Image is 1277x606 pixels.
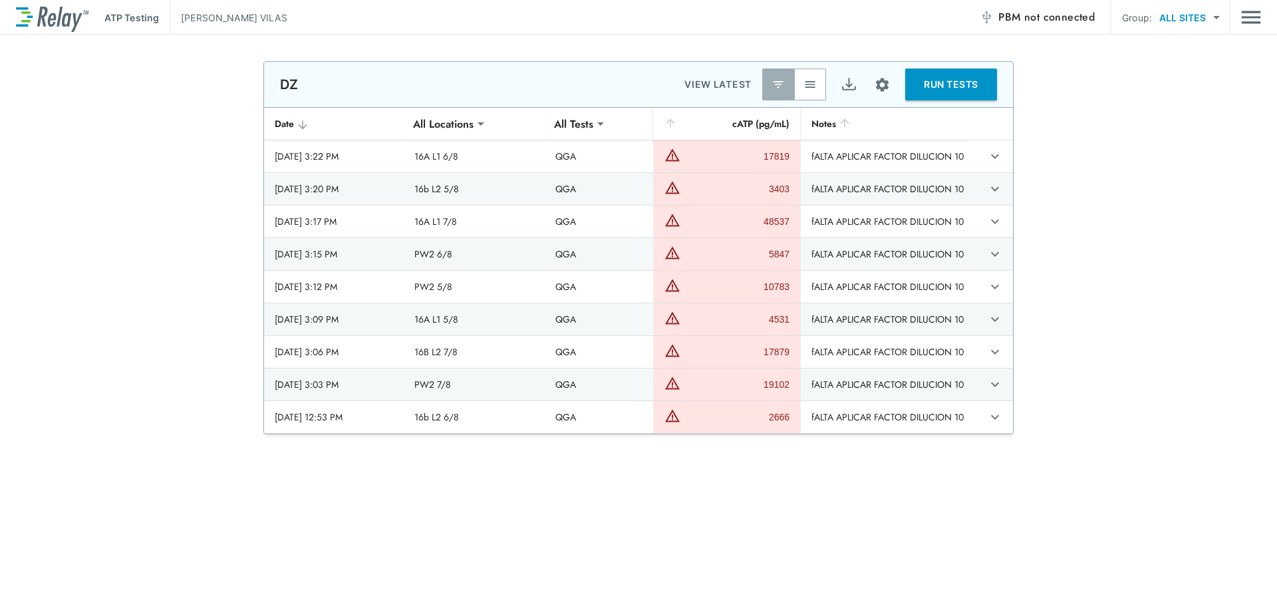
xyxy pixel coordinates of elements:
div: 2666 [684,410,789,424]
button: expand row [984,406,1006,428]
button: expand row [984,308,1006,331]
div: All Locations [404,110,483,137]
button: Site setup [865,67,900,102]
button: Export [833,69,865,100]
div: All Tests [545,110,603,137]
td: fALTA APLICAR FACTOR DILUCION 10 [800,238,967,270]
table: sticky table [264,108,1013,434]
td: QGA [545,271,653,303]
td: 16A L1 7/8 [404,206,545,237]
div: Notes [811,116,956,132]
button: Main menu [1241,5,1261,30]
td: fALTA APLICAR FACTOR DILUCION 10 [800,140,967,172]
div: 4531 [684,313,789,326]
span: PBM [998,8,1095,27]
td: 16A L1 5/8 [404,303,545,335]
td: fALTA APLICAR FACTOR DILUCION 10 [800,336,967,368]
button: expand row [984,275,1006,298]
p: ATP Testing [104,11,159,25]
p: VIEW LATEST [684,76,752,92]
td: fALTA APLICAR FACTOR DILUCION 10 [800,271,967,303]
div: 3403 [684,182,789,196]
div: [DATE] 3:22 PM [275,150,393,163]
img: Warning [664,375,680,391]
button: PBM not connected [974,4,1100,31]
p: Group: [1122,11,1152,25]
div: cATP (pg/mL) [664,116,789,132]
td: PW2 6/8 [404,238,545,270]
td: 16A L1 6/8 [404,140,545,172]
img: LuminUltra Relay [16,3,88,32]
button: expand row [984,341,1006,363]
div: [DATE] 3:15 PM [275,247,393,261]
td: QGA [545,140,653,172]
img: Warning [664,277,680,293]
td: fALTA APLICAR FACTOR DILUCION 10 [800,206,967,237]
td: PW2 7/8 [404,369,545,400]
td: QGA [545,206,653,237]
img: Warning [664,408,680,424]
img: Warning [664,245,680,261]
td: 16b L2 5/8 [404,173,545,205]
p: [PERSON_NAME] VILAS [181,11,287,25]
div: [DATE] 3:09 PM [275,313,393,326]
p: DZ [280,76,298,92]
div: 17879 [684,345,789,359]
div: 5847 [684,247,789,261]
img: Warning [664,147,680,163]
td: fALTA APLICAR FACTOR DILUCION 10 [800,173,967,205]
div: [DATE] 3:20 PM [275,182,393,196]
div: 10783 [684,280,789,293]
div: [DATE] 3:03 PM [275,378,393,391]
td: QGA [545,401,653,433]
td: fALTA APLICAR FACTOR DILUCION 10 [800,369,967,400]
td: PW2 5/8 [404,271,545,303]
iframe: Resource center [1073,566,1264,596]
td: QGA [545,173,653,205]
div: [DATE] 12:53 PM [275,410,393,424]
td: fALTA APLICAR FACTOR DILUCION 10 [800,303,967,335]
button: expand row [984,210,1006,233]
button: RUN TESTS [905,69,997,100]
img: Warning [664,310,680,326]
td: QGA [545,369,653,400]
div: 48537 [684,215,789,228]
img: Offline Icon [980,11,993,24]
td: 16B L2 7/8 [404,336,545,368]
img: Settings Icon [874,76,891,93]
button: expand row [984,145,1006,168]
img: Latest [772,78,785,91]
button: expand row [984,178,1006,200]
div: [DATE] 3:06 PM [275,345,393,359]
td: QGA [545,336,653,368]
td: QGA [545,303,653,335]
td: QGA [545,238,653,270]
img: Export Icon [841,76,857,93]
img: View All [803,78,817,91]
button: expand row [984,243,1006,265]
td: fALTA APLICAR FACTOR DILUCION 10 [800,401,967,433]
div: [DATE] 3:12 PM [275,280,393,293]
img: Warning [664,212,680,228]
img: Warning [664,343,680,359]
img: Drawer Icon [1241,5,1261,30]
div: 19102 [684,378,789,391]
th: Date [264,108,404,140]
div: 17819 [684,150,789,163]
button: expand row [984,373,1006,396]
span: not connected [1024,9,1095,25]
td: 16b L2 6/8 [404,401,545,433]
div: [DATE] 3:17 PM [275,215,393,228]
img: Warning [664,180,680,196]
